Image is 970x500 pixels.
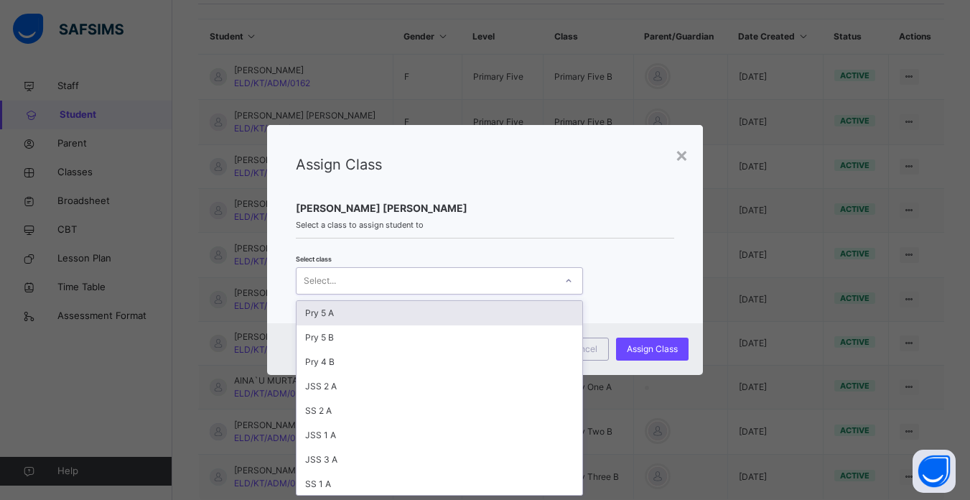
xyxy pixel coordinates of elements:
[297,472,582,496] div: SS 1 A
[297,301,582,325] div: Pry 5 A
[913,450,956,493] button: Open asap
[297,448,582,472] div: JSS 3 A
[296,156,382,173] span: Assign Class
[569,343,597,356] span: Cancel
[297,399,582,423] div: SS 2 A
[296,255,332,263] span: Select class
[304,267,336,295] div: Select...
[296,219,675,231] span: Select a class to assign student to
[296,200,675,216] span: [PERSON_NAME] [PERSON_NAME]
[675,139,689,170] div: ×
[297,423,582,448] div: JSS 1 A
[297,350,582,374] div: Pry 4 B
[297,374,582,399] div: JSS 2 A
[627,343,678,356] span: Assign Class
[297,325,582,350] div: Pry 5 B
